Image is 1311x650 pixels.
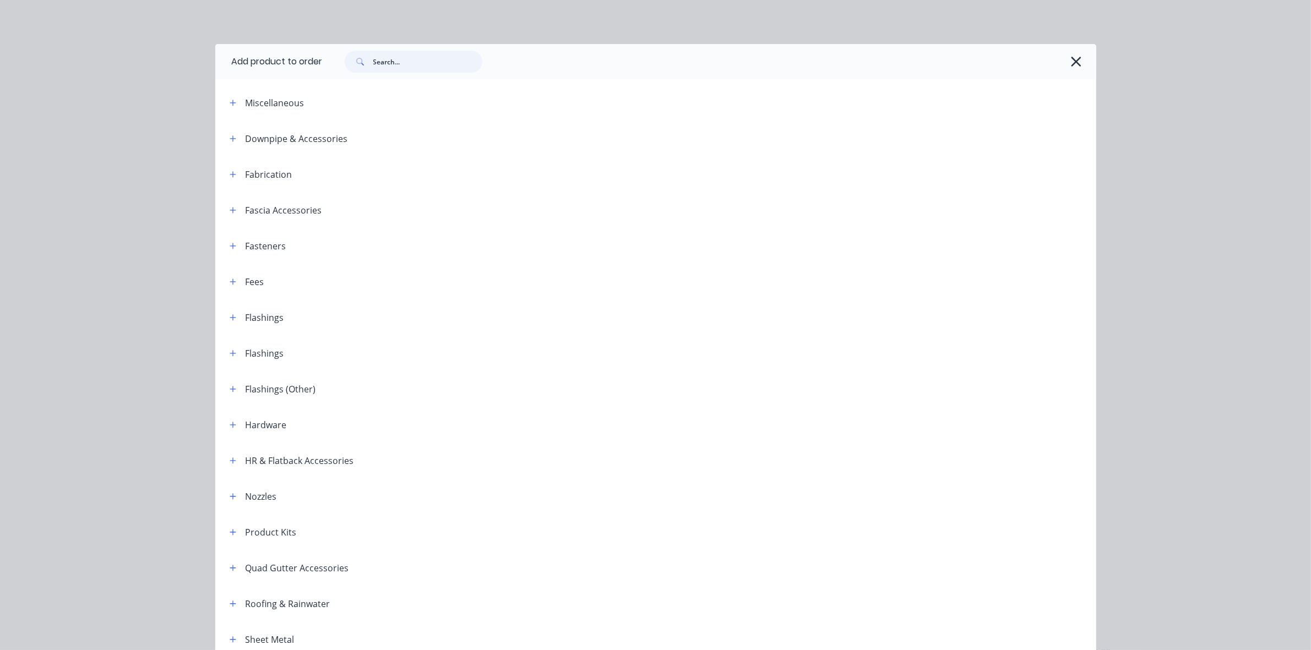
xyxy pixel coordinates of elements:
div: Flashings [246,311,284,324]
div: Fasteners [246,239,286,253]
div: Fabrication [246,168,292,181]
div: Sheet Metal [246,633,295,646]
div: Fascia Accessories [246,204,322,217]
div: Nozzles [246,490,277,503]
div: Roofing & Rainwater [246,597,330,610]
div: HR & Flatback Accessories [246,454,354,467]
div: Miscellaneous [246,96,304,110]
div: Fees [246,275,264,288]
div: Hardware [246,418,287,431]
input: Search... [373,51,482,73]
div: Add product to order [215,44,323,79]
div: Flashings [246,347,284,360]
div: Downpipe & Accessories [246,132,348,145]
div: Flashings (Other) [246,383,316,396]
div: Quad Gutter Accessories [246,561,349,575]
div: Product Kits [246,526,297,539]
